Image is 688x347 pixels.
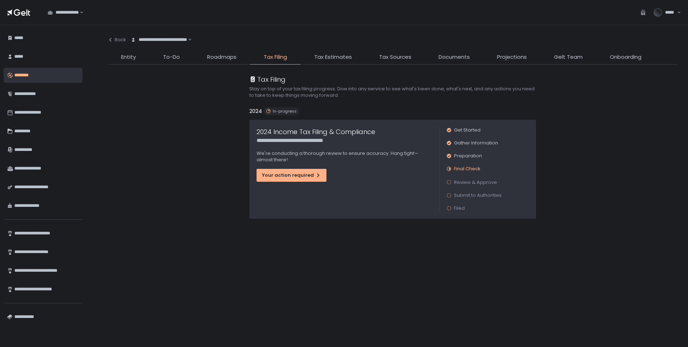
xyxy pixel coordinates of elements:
[454,166,481,172] span: Final Check
[497,53,527,61] span: Projections
[126,32,192,47] div: Search for option
[264,53,287,61] span: Tax Filing
[107,32,126,47] button: Back
[379,53,411,61] span: Tax Sources
[314,53,352,61] span: Tax Estimates
[454,192,502,199] span: Submit to Authorities
[249,86,536,99] h2: Stay on top of your tax filing progress. Dive into any service to see what's been done, what's ne...
[257,150,432,163] p: We're conducting a thorough review to ensure accuracy. Hang tight—almost there!
[554,53,583,61] span: Gelt Team
[262,172,321,179] div: Your action required
[439,53,470,61] span: Documents
[454,205,465,211] span: Filed
[257,169,326,182] button: Your action required
[610,53,641,61] span: Onboarding
[454,179,497,186] span: Review & Approve
[454,153,482,159] span: Preparation
[121,53,136,61] span: Entity
[163,53,180,61] span: To-Do
[107,37,126,43] div: Back
[454,140,498,146] span: Gather Information
[273,109,297,114] span: In-progress
[454,127,481,133] span: Get Started
[249,75,286,84] div: Tax Filing
[257,127,375,137] h1: 2024 Income Tax Filing & Compliance
[43,5,83,20] div: Search for option
[249,107,262,115] h2: 2024
[207,53,236,61] span: Roadmaps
